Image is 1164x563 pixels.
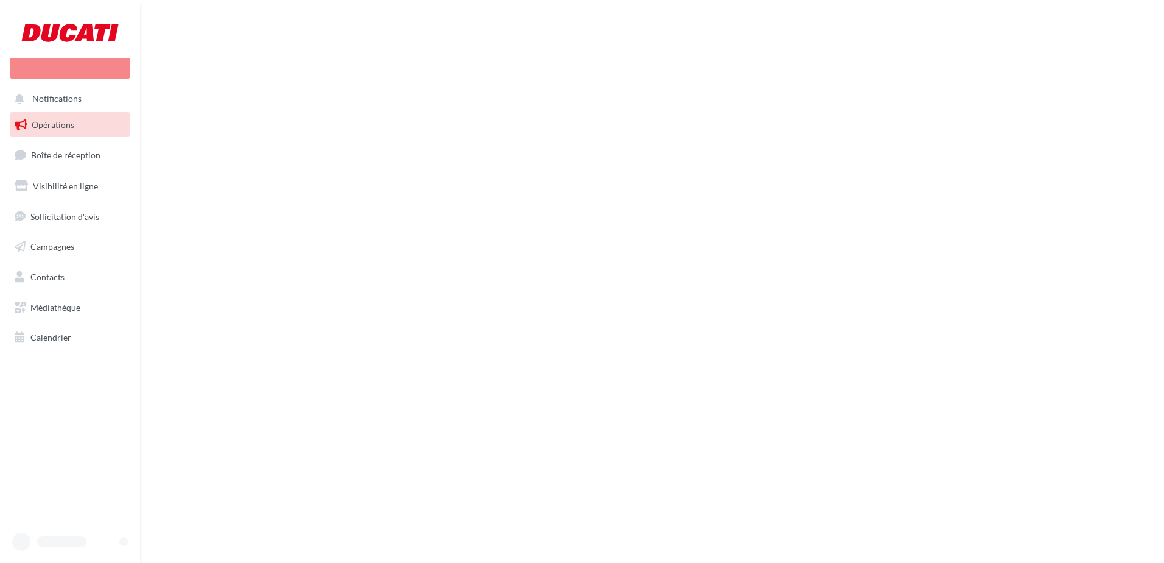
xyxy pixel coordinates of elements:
a: Contacts [7,264,133,290]
span: Campagnes [30,241,74,252]
span: Visibilité en ligne [33,181,98,191]
a: Visibilité en ligne [7,174,133,199]
a: Opérations [7,112,133,138]
span: Contacts [30,272,65,282]
a: Médiathèque [7,295,133,320]
a: Calendrier [7,325,133,350]
a: Campagnes [7,234,133,260]
span: Notifications [32,94,82,104]
span: Opérations [32,119,74,130]
a: Sollicitation d'avis [7,204,133,230]
div: Nouvelle campagne [10,58,130,79]
span: Sollicitation d'avis [30,211,99,221]
span: Médiathèque [30,302,80,313]
span: Calendrier [30,332,71,342]
span: Boîte de réception [31,150,100,160]
a: Boîte de réception [7,142,133,168]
